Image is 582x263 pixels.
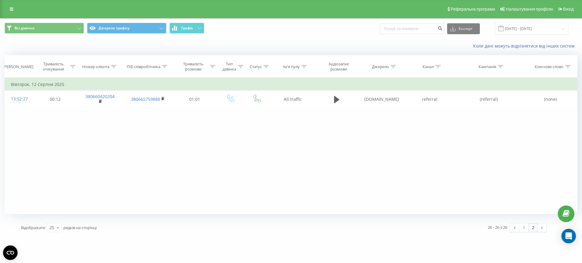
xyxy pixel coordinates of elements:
div: Тривалість розмови [178,61,208,72]
div: Канал [423,64,434,69]
button: Всі дзвінки [5,23,84,34]
div: Ім'я пулу [283,64,300,69]
div: Джерело [372,64,389,69]
div: Ключове слово [535,64,564,69]
span: рядків на сторінці [63,225,97,230]
div: 13:52:27 [11,93,27,105]
a: 2 [528,223,537,232]
td: [DOMAIN_NAME] [358,90,406,108]
button: Графік [169,23,204,34]
td: referral [406,90,453,108]
div: Тривалість очікування [38,61,69,72]
div: Статус [250,64,262,69]
div: Кампанія [479,64,496,69]
span: Відображати [21,225,45,230]
span: Реферальна програма [451,7,495,12]
span: Вихід [563,7,574,12]
div: Тип дзвінка [222,61,236,72]
button: Експорт [447,23,480,34]
button: Джерела трафіку [87,23,166,34]
div: 26 - 26 з 26 [488,224,507,230]
span: Всі дзвінки [15,26,35,31]
div: Open Intercom Messenger [561,229,576,243]
div: Аудіозапис розмови [321,61,356,72]
td: (none) [524,90,577,108]
td: 01:01 [172,90,217,108]
div: ПІБ співробітника [127,64,160,69]
a: 380665759888 [131,96,160,102]
td: All traffic [270,90,316,108]
div: [PERSON_NAME] [3,64,33,69]
a: Коли дані можуть відрізнятися вiд інших систем [473,43,577,49]
td: (referral) [453,90,524,108]
td: Вівторок, 12 Серпня 2025 [5,78,577,90]
div: Номер клієнта [82,64,109,69]
input: Пошук за номером [380,23,444,34]
a: 380660420204 [85,94,115,99]
td: 00:12 [33,90,77,108]
span: Графік [181,26,193,30]
span: Налаштування профілю [506,7,553,12]
a: 1 [519,223,528,232]
div: 25 [49,225,54,231]
button: Open CMP widget [3,245,18,260]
